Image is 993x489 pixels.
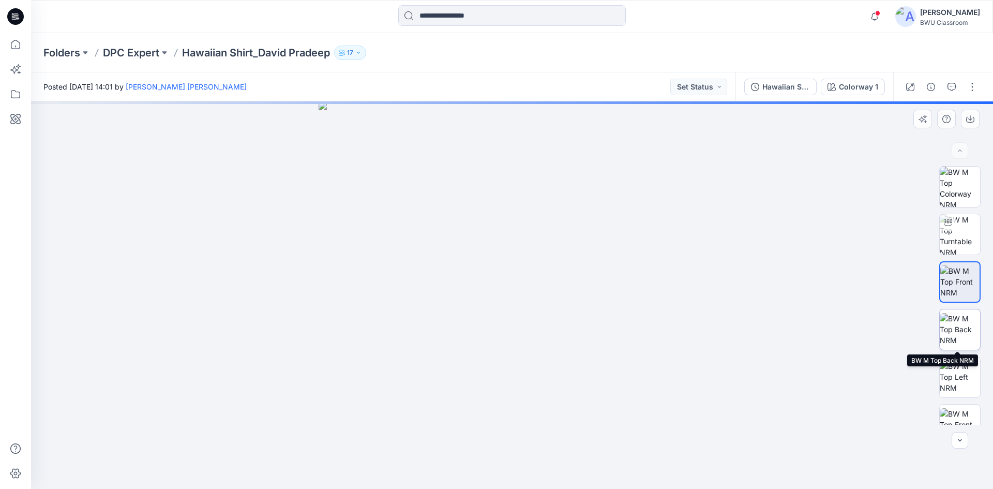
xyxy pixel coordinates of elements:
[103,46,159,60] a: DPC Expert
[347,47,353,58] p: 17
[923,79,939,95] button: Details
[126,82,247,91] a: [PERSON_NAME] [PERSON_NAME]
[920,6,980,19] div: [PERSON_NAME]
[762,81,810,93] div: Hawaiian Shirt_David Pradeep
[839,81,878,93] div: Colorway 1
[43,46,80,60] a: Folders
[334,46,366,60] button: 17
[940,214,980,255] img: BW M Top Turntable NRM
[744,79,817,95] button: Hawaiian Shirt_David Pradeep
[920,19,980,26] div: BWU Classroom
[940,167,980,207] img: BW M Top Colorway NRM
[940,408,980,441] img: BW M Top Front Chest NRM
[940,313,980,346] img: BW M Top Back NRM
[319,101,706,489] img: eyJhbGciOiJIUzI1NiIsImtpZCI6IjAiLCJzbHQiOiJzZXMiLCJ0eXAiOiJKV1QifQ.eyJkYXRhIjp7InR5cGUiOiJzdG9yYW...
[940,361,980,393] img: BW M Top Left NRM
[821,79,885,95] button: Colorway 1
[895,6,916,27] img: avatar
[182,46,330,60] p: Hawaiian Shirt_David Pradeep
[940,265,980,298] img: BW M Top Front NRM
[43,81,247,92] span: Posted [DATE] 14:01 by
